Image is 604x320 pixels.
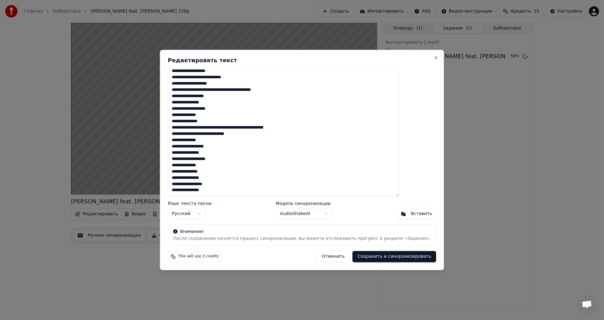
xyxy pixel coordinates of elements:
label: Язык текста песни [168,201,211,206]
label: Модель синхронизации [276,201,333,206]
button: Вставить [397,208,436,220]
button: Сохранить и синхронизировать [353,251,436,262]
button: Отменить [316,251,350,262]
div: Вставить [411,211,432,217]
div: После сохранения начнется процесс синхронизации, вы можете отслеживать прогресс в разделе «Задания». [173,236,431,242]
div: Внимание! [173,229,431,235]
span: This will use 3 credits [178,254,219,259]
h2: Редактировать текст [168,58,436,63]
